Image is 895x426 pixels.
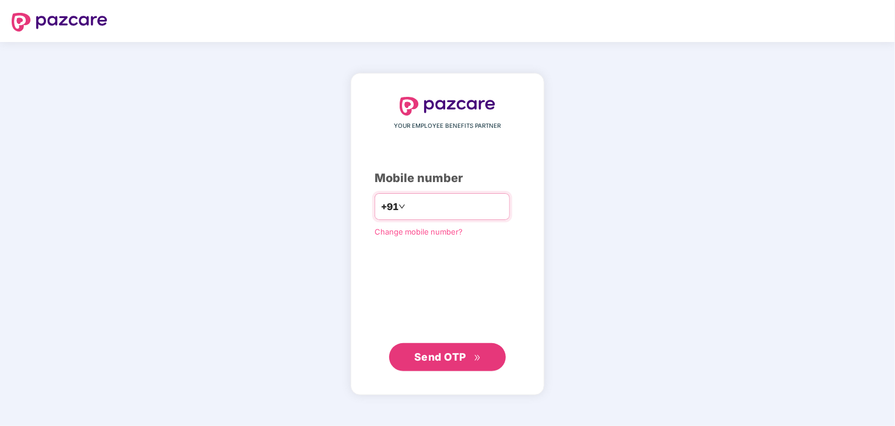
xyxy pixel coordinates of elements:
[12,13,107,32] img: logo
[474,354,481,362] span: double-right
[400,97,495,116] img: logo
[394,121,501,131] span: YOUR EMPLOYEE BENEFITS PARTNER
[398,203,405,210] span: down
[375,227,463,236] a: Change mobile number?
[414,351,466,363] span: Send OTP
[389,343,506,371] button: Send OTPdouble-right
[375,169,520,187] div: Mobile number
[381,200,398,214] span: +91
